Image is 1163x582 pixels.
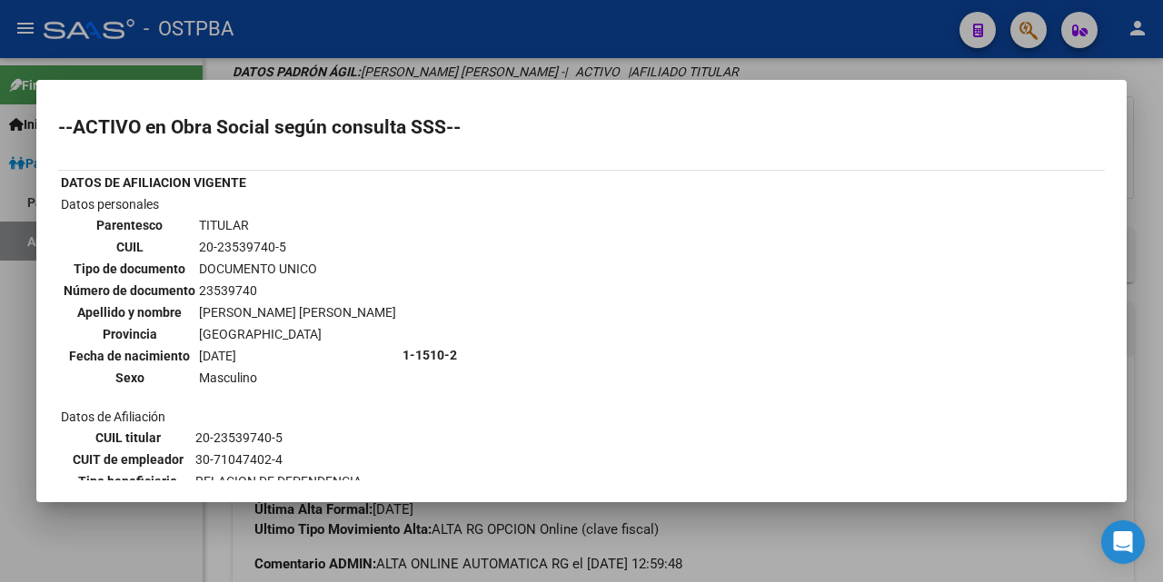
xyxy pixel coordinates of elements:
[198,215,397,235] td: TITULAR
[63,471,193,491] th: Tipo beneficiario
[198,259,397,279] td: DOCUMENTO UNICO
[63,259,196,279] th: Tipo de documento
[1101,520,1145,564] div: Open Intercom Messenger
[194,428,363,448] td: 20-23539740-5
[198,237,397,257] td: 20-23539740-5
[63,281,196,301] th: Número de documento
[194,471,363,491] td: RELACION DE DEPENDENCIA
[63,428,193,448] th: CUIL titular
[198,368,397,388] td: Masculino
[63,368,196,388] th: Sexo
[403,348,457,362] b: 1-1510-2
[61,175,246,190] b: DATOS DE AFILIACION VIGENTE
[63,346,196,366] th: Fecha de nacimiento
[198,302,397,322] td: [PERSON_NAME] [PERSON_NAME]
[63,449,193,469] th: CUIT de empleador
[198,281,397,301] td: 23539740
[198,324,397,344] td: [GEOGRAPHIC_DATA]
[63,324,196,344] th: Provincia
[63,302,196,322] th: Apellido y nombre
[194,449,363,469] td: 30-71047402-4
[198,346,397,366] td: [DATE]
[58,118,1105,136] h2: --ACTIVO en Obra Social según consulta SSS--
[60,194,400,516] td: Datos personales Datos de Afiliación
[63,215,196,235] th: Parentesco
[63,237,196,257] th: CUIL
